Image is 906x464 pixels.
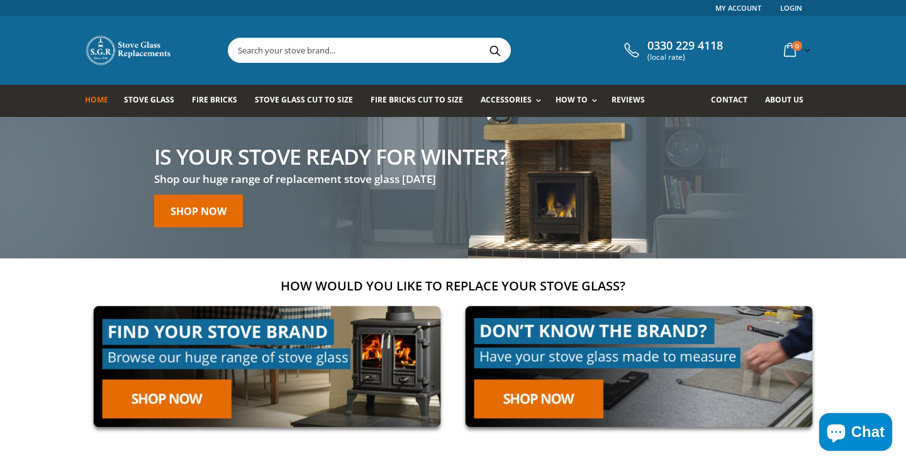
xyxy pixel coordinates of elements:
[154,195,243,228] a: Shop now
[481,85,547,117] a: Accessories
[85,35,173,66] img: Stove Glass Replacement
[779,38,813,62] a: 0
[85,277,821,294] h2: How would you like to replace your stove glass?
[792,41,802,51] span: 0
[154,172,507,187] h3: Shop our huge range of replacement stove glass [DATE]
[371,85,473,117] a: Fire Bricks Cut To Size
[481,38,509,62] button: Search
[481,94,532,105] span: Accessories
[124,85,184,117] a: Stove Glass
[228,38,651,62] input: Search your stove brand...
[255,85,362,117] a: Stove Glass Cut To Size
[612,94,645,105] span: Reviews
[154,146,507,167] h2: Is your stove ready for winter?
[612,85,654,117] a: Reviews
[124,94,174,105] span: Stove Glass
[647,53,723,62] span: (local rate)
[85,297,449,436] img: find-your-brand-cta_9b334d5d-5c94-48ed-825f-d7972bbdebd0.jpg
[711,85,757,117] a: Contact
[192,94,237,105] span: Fire Bricks
[371,94,463,105] span: Fire Bricks Cut To Size
[711,94,747,105] span: Contact
[815,413,896,454] inbox-online-store-chat: Shopify online store chat
[621,39,723,62] a: 0330 229 4118 (local rate)
[85,85,118,117] a: Home
[556,85,603,117] a: How To
[85,94,108,105] span: Home
[255,94,352,105] span: Stove Glass Cut To Size
[765,94,803,105] span: About us
[647,39,723,53] span: 0330 229 4118
[765,85,813,117] a: About us
[192,85,247,117] a: Fire Bricks
[556,94,588,105] span: How To
[457,297,821,436] img: made-to-measure-cta_2cd95ceb-d519-4648-b0cf-d2d338fdf11f.jpg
